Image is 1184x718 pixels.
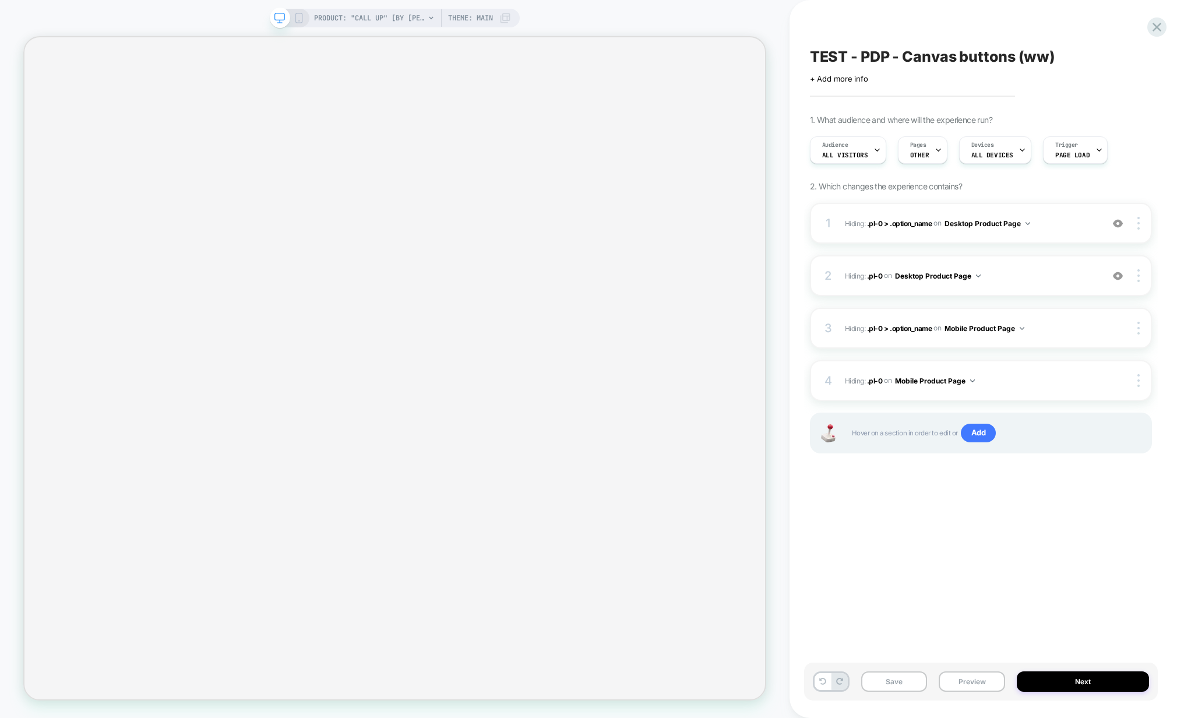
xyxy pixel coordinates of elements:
button: Preview [939,671,1005,692]
img: down arrow [1020,327,1024,330]
div: 2 [823,265,834,286]
span: Hiding : [845,269,1097,283]
button: Save [861,671,928,692]
span: Hiding : [845,216,1097,231]
img: down arrow [1026,222,1030,225]
img: crossed eye [1113,219,1123,228]
span: PRODUCT: "Call Up" [by [PERSON_NAME] [PERSON_NAME]] [314,9,425,27]
span: + Add more info [810,74,868,83]
span: Add [961,424,996,442]
img: close [1137,269,1140,282]
img: close [1137,217,1140,230]
span: on [933,322,941,335]
img: Joystick [817,424,840,442]
span: TEST - PDP - Canvas buttons (ww) [810,48,1055,65]
span: Page Load [1055,151,1090,159]
span: on [884,374,891,387]
span: Pages [910,141,926,149]
img: down arrow [976,274,981,277]
button: Mobile Product Page [945,321,1024,336]
button: Next [1017,671,1149,692]
span: All Visitors [822,151,868,159]
span: 1. What audience and where will the experience run? [810,115,992,125]
span: .pl-0 > .option_name [867,219,932,227]
span: Theme: MAIN [448,9,493,27]
span: .pl-0 [867,376,883,385]
span: ALL DEVICES [971,151,1013,159]
span: Trigger [1055,141,1078,149]
img: close [1137,374,1140,387]
span: Devices [971,141,994,149]
img: down arrow [970,379,975,382]
button: Desktop Product Page [895,269,981,283]
span: 2. Which changes the experience contains? [810,181,962,191]
button: Desktop Product Page [945,216,1030,231]
button: Mobile Product Page [895,374,975,388]
span: Hiding : [845,321,1097,336]
span: .pl-0 [867,271,883,280]
span: .pl-0 > .option_name [867,323,932,332]
div: 3 [823,318,834,339]
span: OTHER [910,151,929,159]
span: Audience [822,141,848,149]
img: close [1137,322,1140,335]
span: Hiding : [845,374,1097,388]
span: on [884,269,891,282]
div: 1 [823,213,834,234]
span: on [933,217,941,230]
span: Hover on a section in order to edit or [852,424,1139,442]
img: crossed eye [1113,271,1123,281]
div: 4 [823,370,834,391]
